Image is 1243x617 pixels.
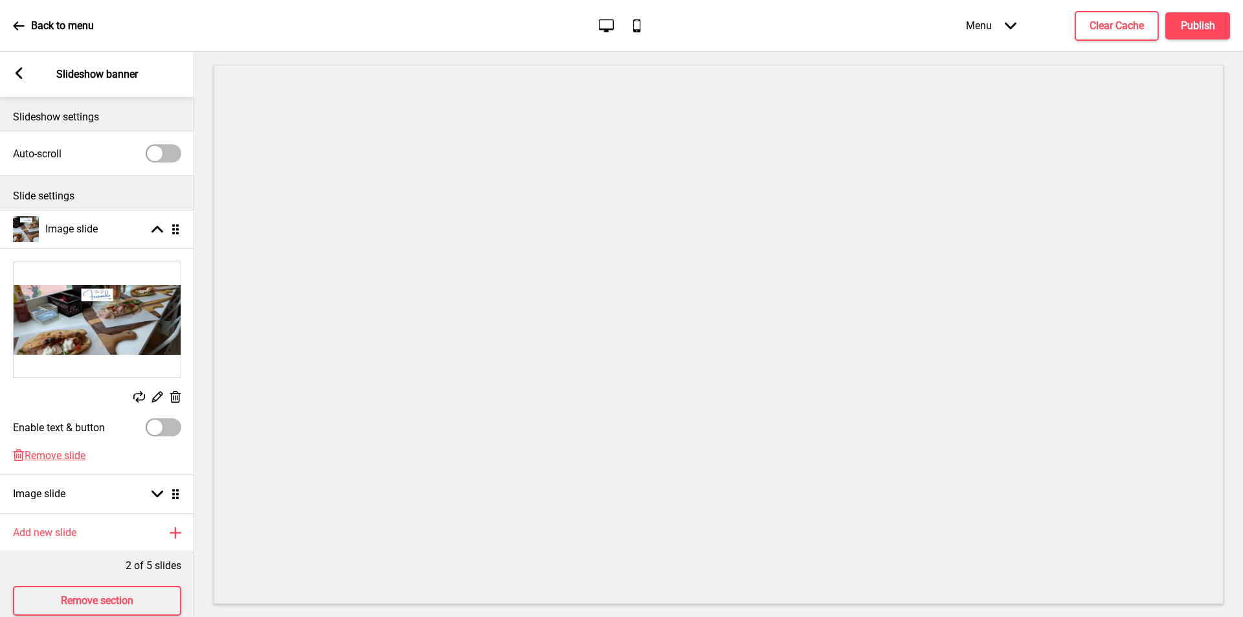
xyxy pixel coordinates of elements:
a: Back to menu [13,8,94,43]
h4: Image slide [13,487,65,501]
p: Back to menu [31,19,94,33]
span: Remove slide [25,449,85,462]
button: Clear Cache [1075,11,1159,41]
button: Remove section [13,586,181,616]
h4: Add new slide [13,526,76,540]
h4: Publish [1181,19,1215,33]
p: Slideshow settings [13,110,181,124]
h4: Image slide [45,222,98,236]
img: Image [14,262,181,377]
p: Slide settings [13,189,181,203]
button: Publish [1165,12,1230,39]
label: Auto-scroll [13,148,62,160]
h4: Clear Cache [1090,19,1144,33]
p: Slideshow banner [56,67,138,82]
div: Menu [953,6,1029,45]
h4: Remove section [61,594,133,608]
label: Enable text & button [13,421,105,434]
p: 2 of 5 slides [126,559,181,573]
